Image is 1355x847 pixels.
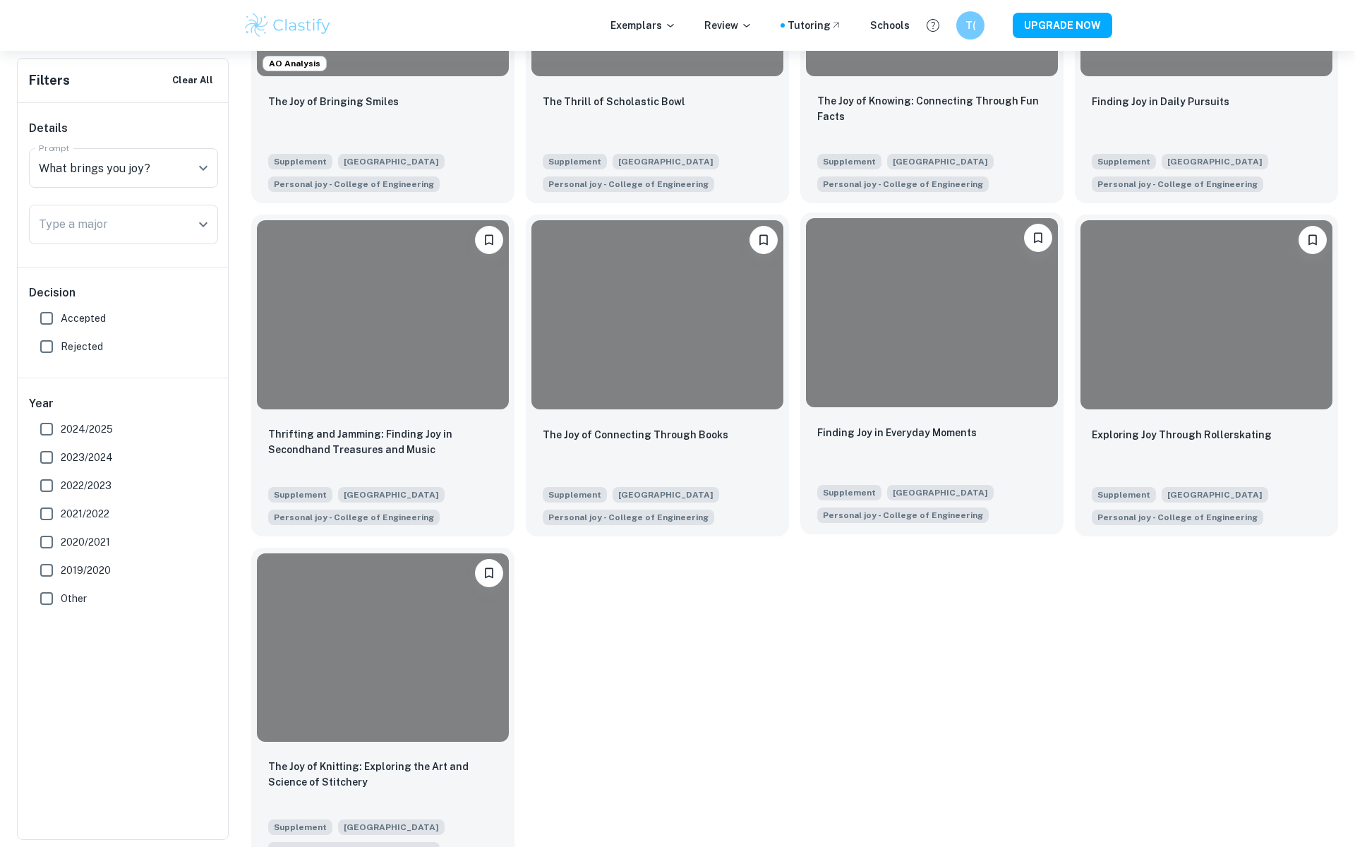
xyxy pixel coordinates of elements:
span: Accepted [61,311,106,326]
span: Other [61,591,87,606]
span: Personal joy - College of Engineering [548,178,709,191]
button: Help and Feedback [921,13,945,37]
span: What brings you joy? [1092,508,1263,525]
span: Supplement [268,154,332,169]
p: The Joy of Knowing: Connecting Through Fun Facts [817,93,1047,124]
span: Personal joy - College of Engineering [823,509,983,522]
span: What brings you joy? [543,508,714,525]
span: 2020/2021 [61,534,110,550]
button: T( [956,11,984,40]
span: Personal joy - College of Engineering [274,511,434,524]
button: UPGRADE NOW [1013,13,1112,38]
span: 2019/2020 [61,563,111,578]
span: AO Analysis [263,57,326,70]
span: 2022/2023 [61,478,112,493]
h6: Decision [29,284,218,301]
label: Prompt [39,142,70,154]
span: Personal joy - College of Engineering [548,511,709,524]
span: [GEOGRAPHIC_DATA] [887,154,994,169]
span: What brings you joy? [543,175,714,192]
p: The Joy of Knitting: Exploring the Art and Science of Stitchery [268,759,498,790]
button: Bookmark [475,559,503,587]
a: BookmarkFinding Joy in Everyday MomentsSupplement[GEOGRAPHIC_DATA]What brings you joy? [800,215,1064,536]
h6: T( [963,18,979,33]
span: Supplement [268,819,332,835]
span: [GEOGRAPHIC_DATA] [613,487,719,503]
span: What brings you joy? [1092,175,1263,192]
span: Personal joy - College of Engineering [1097,511,1258,524]
a: BookmarkExploring Joy Through RollerskatingSupplement[GEOGRAPHIC_DATA]What brings you joy? [1075,215,1338,536]
span: Personal joy - College of Engineering [1097,178,1258,191]
p: The Joy of Bringing Smiles [268,94,399,109]
button: Bookmark [1299,226,1327,254]
h6: Year [29,395,218,412]
span: 2021/2022 [61,506,109,522]
img: Clastify logo [243,11,332,40]
span: [GEOGRAPHIC_DATA] [1162,154,1268,169]
span: Supplement [543,487,607,503]
span: [GEOGRAPHIC_DATA] [613,154,719,169]
button: Open [193,158,213,178]
button: Open [193,215,213,234]
h6: Filters [29,71,70,90]
span: Supplement [1092,487,1156,503]
a: Schools [870,18,910,33]
span: 2023/2024 [61,450,113,465]
a: Tutoring [788,18,842,33]
span: [GEOGRAPHIC_DATA] [338,819,445,835]
span: [GEOGRAPHIC_DATA] [887,485,994,500]
p: Finding Joy in Daily Pursuits [1092,94,1229,109]
span: What brings you joy? [817,175,989,192]
p: Review [704,18,752,33]
span: Rejected [61,339,103,354]
p: The Thrill of Scholastic Bowl [543,94,685,109]
p: Exploring Joy Through Rollerskating [1092,427,1272,443]
button: Bookmark [1024,224,1052,252]
span: [GEOGRAPHIC_DATA] [338,487,445,503]
span: Supplement [1092,154,1156,169]
span: Supplement [817,485,881,500]
span: [GEOGRAPHIC_DATA] [1162,487,1268,503]
span: What brings you joy? [268,175,440,192]
span: Personal joy - College of Engineering [823,178,983,191]
button: Bookmark [749,226,778,254]
span: Supplement [543,154,607,169]
a: BookmarkThe Joy of Connecting Through BooksSupplement[GEOGRAPHIC_DATA]What brings you joy? [526,215,789,536]
p: Thrifting and Jamming: Finding Joy in Secondhand Treasures and Music [268,426,498,457]
button: Clear All [169,70,217,91]
h6: Details [29,120,218,137]
span: What brings you joy? [268,508,440,525]
span: 2024/2025 [61,421,113,437]
a: BookmarkThrifting and Jamming: Finding Joy in Secondhand Treasures and MusicSupplement[GEOGRAPHIC... [251,215,514,536]
span: [GEOGRAPHIC_DATA] [338,154,445,169]
p: Finding Joy in Everyday Moments [817,425,977,440]
span: What brings you joy? [817,506,989,523]
p: Exemplars [610,18,676,33]
p: The Joy of Connecting Through Books [543,427,728,443]
span: Supplement [817,154,881,169]
span: Personal joy - College of Engineering [274,178,434,191]
span: Supplement [268,487,332,503]
button: Bookmark [475,226,503,254]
